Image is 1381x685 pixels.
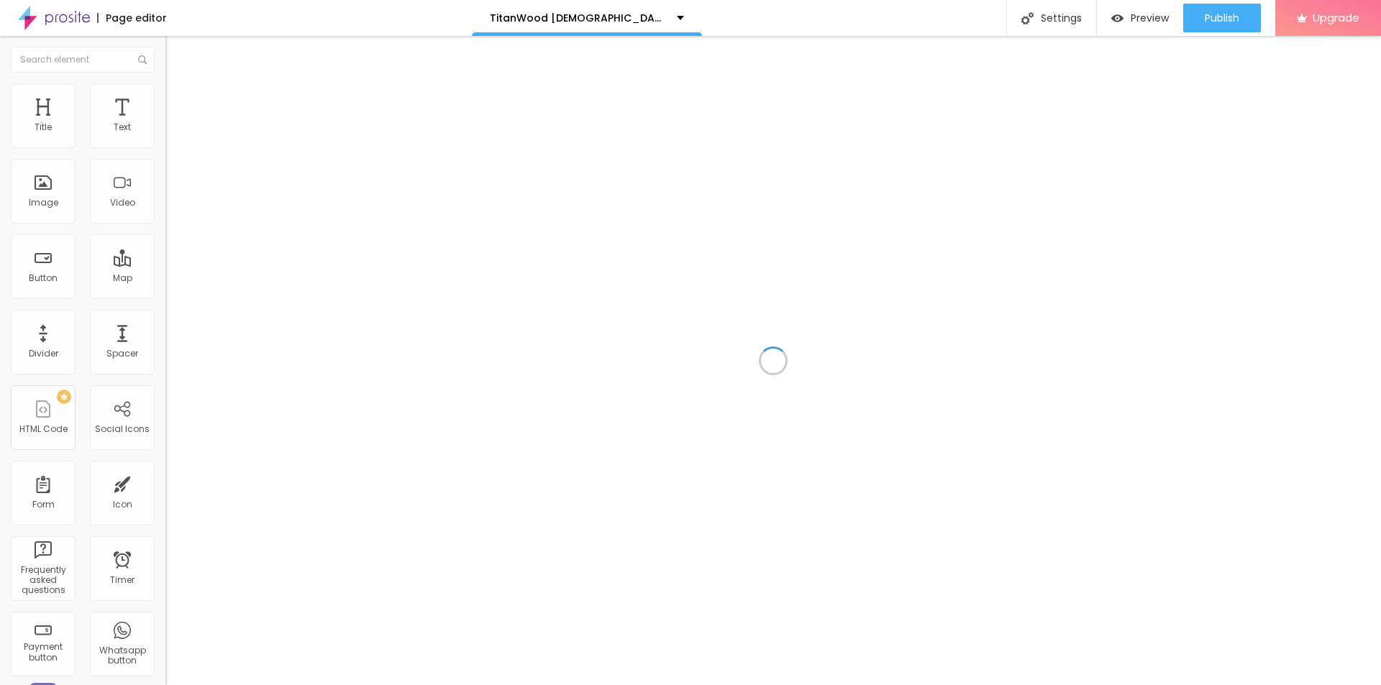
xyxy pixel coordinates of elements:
[29,349,58,359] div: Divider
[14,565,71,596] div: Frequently asked questions
[113,273,132,283] div: Map
[1205,12,1239,24] span: Publish
[1021,12,1034,24] img: Icone
[110,575,135,585] div: Timer
[1183,4,1261,32] button: Publish
[19,424,68,434] div: HTML Code
[490,13,666,23] p: TitanWood [DEMOGRAPHIC_DATA][MEDICAL_DATA] Gummies
[1097,4,1183,32] button: Preview
[97,13,167,23] div: Page editor
[138,55,147,64] img: Icone
[29,273,58,283] div: Button
[110,198,135,208] div: Video
[113,500,132,510] div: Icon
[29,198,58,208] div: Image
[95,424,150,434] div: Social Icons
[94,645,150,666] div: Whatsapp button
[106,349,138,359] div: Spacer
[32,500,55,510] div: Form
[114,122,131,132] div: Text
[35,122,52,132] div: Title
[14,642,71,663] div: Payment button
[11,47,155,73] input: Search element
[1313,12,1359,24] span: Upgrade
[1111,12,1124,24] img: view-1.svg
[1131,12,1169,24] span: Preview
